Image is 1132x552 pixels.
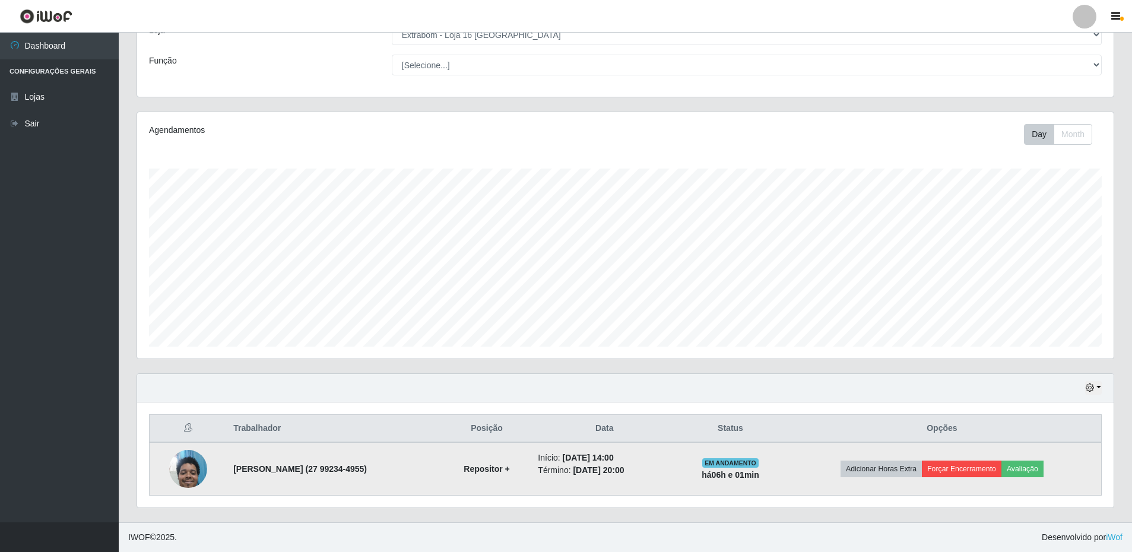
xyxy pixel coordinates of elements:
[573,465,624,475] time: [DATE] 20:00
[538,452,671,464] li: Início:
[1024,124,1102,145] div: Toolbar with button groups
[531,415,678,443] th: Data
[1054,124,1092,145] button: Month
[922,461,1001,477] button: Forçar Encerramento
[841,461,922,477] button: Adicionar Horas Extra
[20,9,72,24] img: CoreUI Logo
[226,415,443,443] th: Trabalhador
[443,415,531,443] th: Posição
[149,124,535,137] div: Agendamentos
[563,453,614,462] time: [DATE] 14:00
[702,458,759,468] span: EM ANDAMENTO
[1106,532,1123,542] a: iWof
[678,415,783,443] th: Status
[1042,531,1123,544] span: Desenvolvido por
[464,464,509,474] strong: Repositor +
[1001,461,1044,477] button: Avaliação
[128,532,150,542] span: IWOF
[169,443,207,494] img: 1753733512120.jpeg
[1024,124,1054,145] button: Day
[128,531,177,544] span: © 2025 .
[538,464,671,477] li: Término:
[783,415,1102,443] th: Opções
[149,55,177,67] label: Função
[233,464,367,474] strong: [PERSON_NAME] (27 99234-4955)
[702,470,759,480] strong: há 06 h e 01 min
[1024,124,1092,145] div: First group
